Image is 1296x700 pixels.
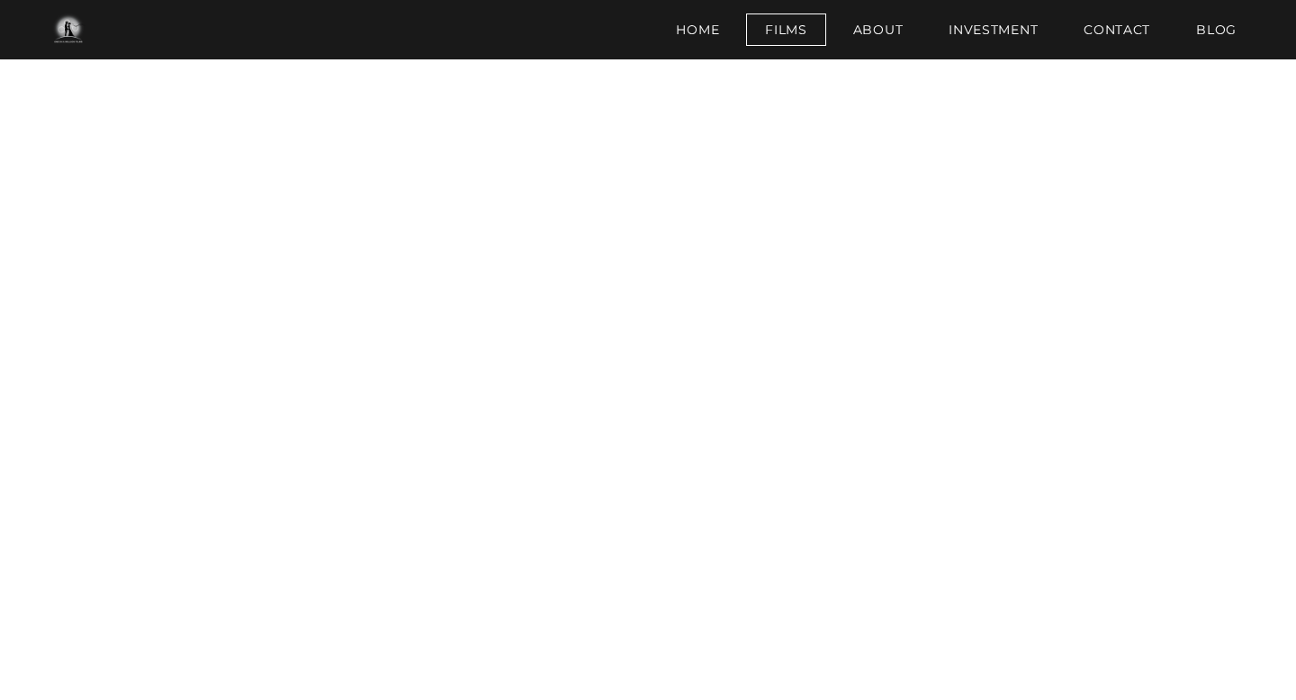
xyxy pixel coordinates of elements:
a: About [834,13,922,46]
a: Contact [1065,13,1169,46]
iframe: Beautiful Dominique and Super Bowl Champion Donte Deayon's Wedding Film [144,225,1152,653]
img: One in a Million Films | Los Angeles Wedding Videographer [36,12,100,48]
a: Home [657,13,738,46]
a: Investment [930,13,1057,46]
a: Films [746,13,826,46]
a: BLOG [1177,13,1255,46]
